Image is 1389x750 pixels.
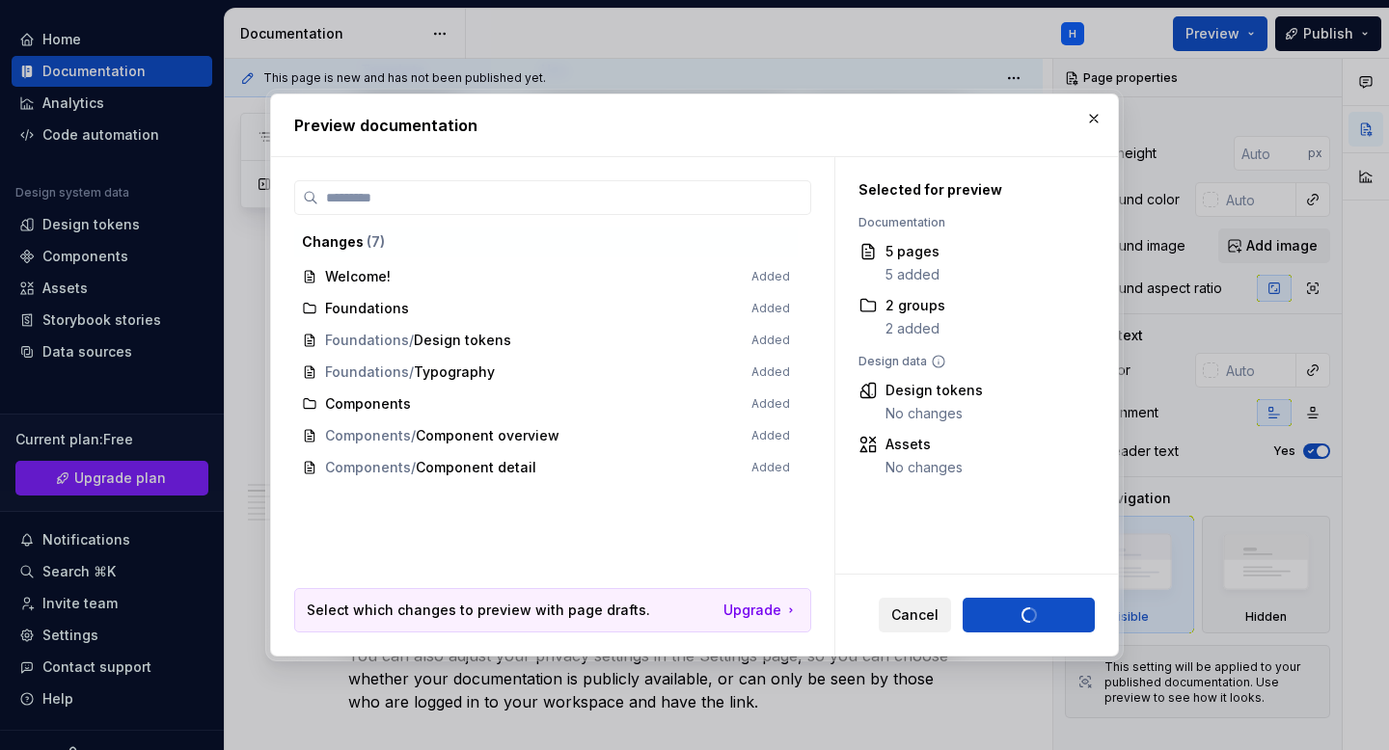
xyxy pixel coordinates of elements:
button: Cancel [879,598,951,632]
div: Design data [858,354,1085,369]
a: Upgrade [723,601,799,620]
div: No changes [885,458,963,477]
div: 2 groups [885,296,945,315]
p: Select which changes to preview with page drafts. [307,601,650,620]
div: Documentation [858,215,1085,230]
div: Assets [885,435,963,454]
h2: Preview documentation [294,114,1095,137]
div: 5 added [885,265,940,284]
span: Cancel [891,605,939,625]
div: Selected for preview [858,180,1085,200]
div: Design tokens [885,381,983,400]
div: No changes [885,404,983,423]
span: ( 7 ) [367,233,385,250]
div: Changes [302,232,790,252]
div: 2 added [885,319,945,338]
div: 5 pages [885,242,940,261]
